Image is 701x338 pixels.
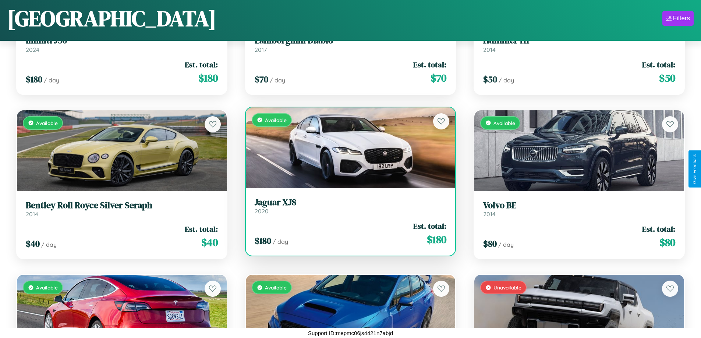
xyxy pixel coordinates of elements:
[308,328,393,338] p: Support ID: mepmc06js4421n7abjd
[662,11,694,26] button: Filters
[255,35,447,53] a: Lamborghini Diablo2017
[413,221,446,231] span: Est. total:
[483,35,675,53] a: Hummer H12014
[26,46,39,53] span: 2024
[498,241,514,248] span: / day
[483,238,497,250] span: $ 80
[642,224,675,234] span: Est. total:
[483,35,675,46] h3: Hummer H1
[659,235,675,250] span: $ 80
[499,77,514,84] span: / day
[26,210,38,218] span: 2014
[270,77,285,84] span: / day
[483,46,496,53] span: 2014
[36,284,58,291] span: Available
[26,200,218,218] a: Bentley Roll Royce Silver Seraph2014
[255,207,269,215] span: 2020
[413,59,446,70] span: Est. total:
[36,120,58,126] span: Available
[26,238,40,250] span: $ 40
[483,73,497,85] span: $ 50
[26,35,218,53] a: Infiniti J302024
[255,235,271,247] span: $ 180
[265,284,287,291] span: Available
[185,59,218,70] span: Est. total:
[673,15,690,22] div: Filters
[483,210,496,218] span: 2014
[493,120,515,126] span: Available
[493,284,521,291] span: Unavailable
[44,77,59,84] span: / day
[255,197,447,215] a: Jaguar XJ82020
[26,200,218,211] h3: Bentley Roll Royce Silver Seraph
[255,35,447,46] h3: Lamborghini Diablo
[185,224,218,234] span: Est. total:
[427,232,446,247] span: $ 180
[255,197,447,208] h3: Jaguar XJ8
[483,200,675,218] a: Volvo BE2014
[41,241,57,248] span: / day
[255,73,268,85] span: $ 70
[26,73,42,85] span: $ 180
[659,71,675,85] span: $ 50
[483,200,675,211] h3: Volvo BE
[198,71,218,85] span: $ 180
[255,46,267,53] span: 2017
[692,154,697,184] div: Give Feedback
[273,238,288,245] span: / day
[201,235,218,250] span: $ 40
[642,59,675,70] span: Est. total:
[431,71,446,85] span: $ 70
[265,117,287,123] span: Available
[26,35,218,46] h3: Infiniti J30
[7,3,216,33] h1: [GEOGRAPHIC_DATA]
